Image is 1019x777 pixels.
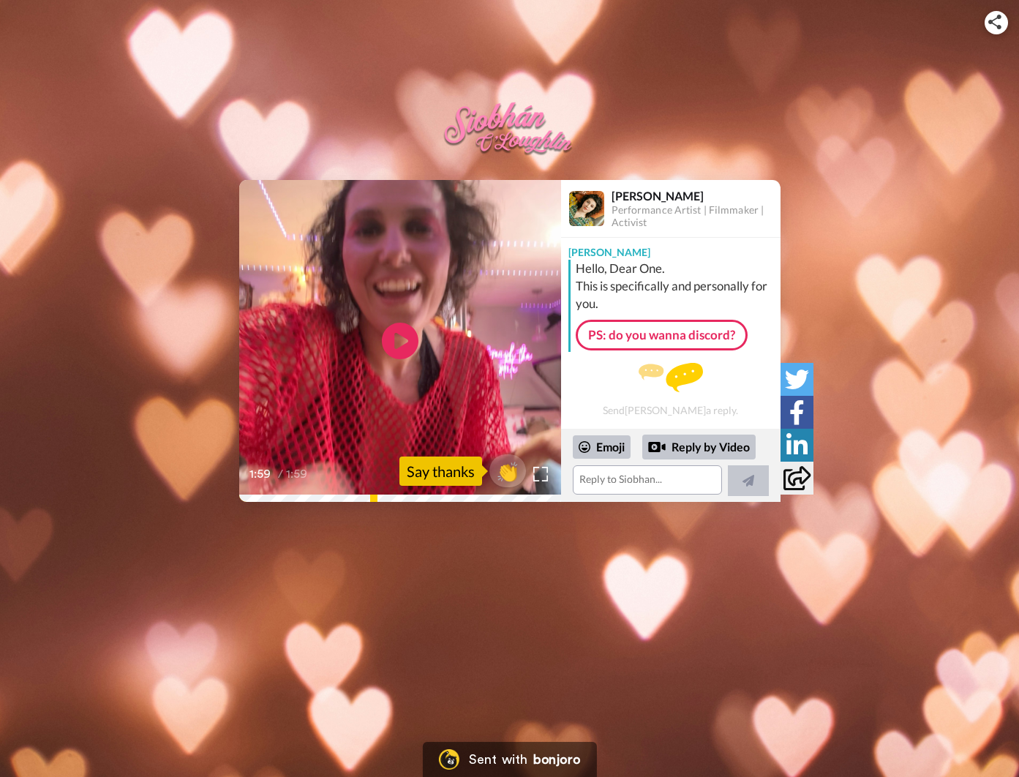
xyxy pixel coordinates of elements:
[561,238,781,260] div: [PERSON_NAME]
[576,320,748,350] a: PS: do you wanna discord?
[612,189,780,203] div: [PERSON_NAME]
[489,459,526,483] span: 👏
[286,465,312,483] span: 1:59
[612,204,780,229] div: Performance Artist | Filmmaker | Activist
[278,465,283,483] span: /
[249,465,275,483] span: 1:59
[576,260,777,312] div: Hello, Dear One. This is specifically and personally for you.
[639,363,703,392] img: message.svg
[988,15,1001,29] img: ic_share.svg
[399,457,482,486] div: Say thanks
[489,454,526,487] button: 👏
[569,191,604,226] img: Profile Image
[533,467,548,481] img: Full screen
[573,435,631,459] div: Emoji
[442,100,576,158] img: logo
[642,435,756,459] div: Reply by Video
[561,358,781,421] div: Send [PERSON_NAME] a reply.
[648,438,666,456] div: Reply by Video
